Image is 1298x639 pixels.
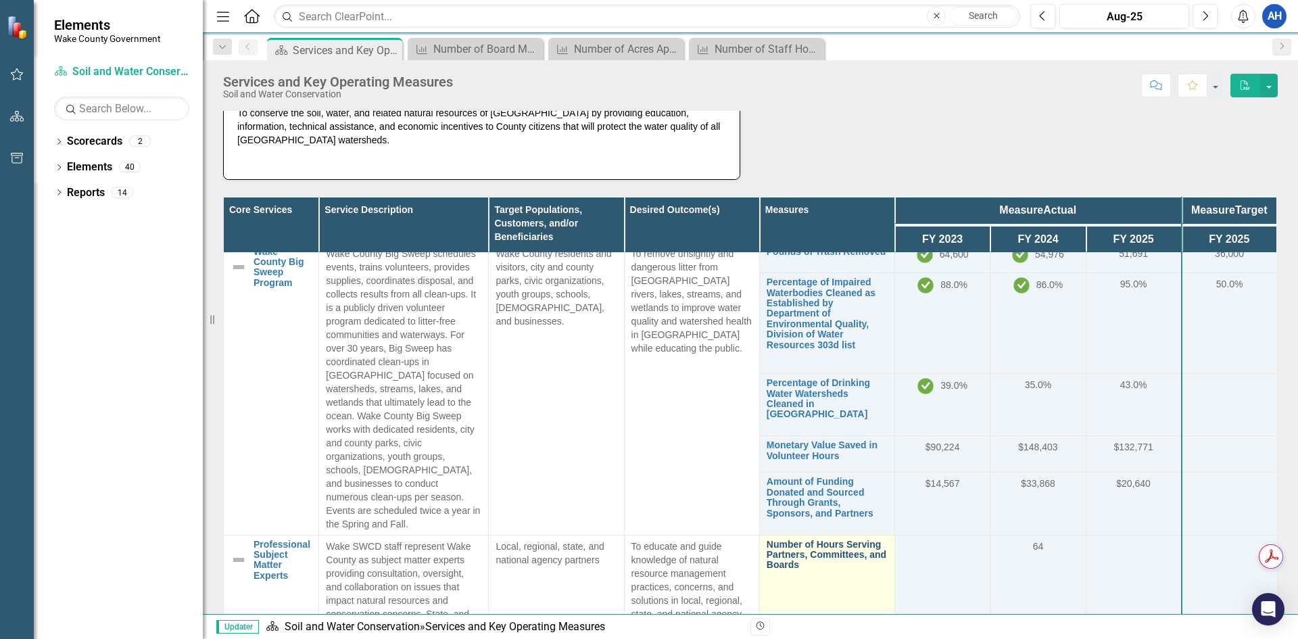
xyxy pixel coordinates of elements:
input: Search ClearPoint... [274,5,1020,28]
p: Wake County Big Sweep schedules events, trains volunteers, provides supplies, coordinates disposa... [326,247,481,531]
div: Open Intercom Messenger [1252,593,1284,625]
div: Aug-25 [1064,9,1184,25]
img: ClearPoint Strategy [7,15,30,39]
a: Scorecards [67,134,122,149]
span: Updater [216,620,259,634]
a: Professional Subject Matter Experts [254,540,312,582]
p: To conserve the soil, water, and related natural resources of [GEOGRAPHIC_DATA] by providing educ... [237,106,726,149]
button: Aug-25 [1059,4,1189,28]
a: Number of Staff Hours Devoted to Board Meetings [692,41,821,57]
img: Not Defined [231,552,247,568]
p: Local, regional, state, and national agency partners [496,540,617,567]
p: To educate and guide knowledge of natural resource management practices, concerns, and solutions ... [631,540,752,634]
span: $148,403 [1018,442,1057,452]
p: Wake County residents and visitors, city and county parks, civic organizations, youth groups, sch... [496,247,617,328]
td: Double-Click to Edit Right Click for Context Menu [759,374,894,436]
span: $20,640 [1116,478,1151,489]
span: $33,868 [1021,478,1055,489]
a: Percentage of Impaired Waterbodies Cleaned as Established by Department of Environmental Quality,... [767,277,888,350]
a: Soil and Water Conservation [54,64,189,80]
td: Double-Click to Edit Right Click for Context Menu [224,242,319,535]
a: Elements [67,160,112,175]
img: Not Defined [231,259,247,275]
div: Services and Key Operating Measures [293,42,399,59]
div: Services and Key Operating Measures [425,620,605,633]
span: 88.0% [940,279,967,290]
span: 95.0% [1120,279,1147,289]
a: Number of Hours Serving Partners, Committees, and Boards [767,540,888,571]
span: 86.0% [1036,279,1063,290]
span: Elements [54,17,160,33]
div: 14 [112,187,133,198]
img: On Track [917,247,933,263]
button: AH [1262,4,1287,28]
span: 54,976 [1035,248,1064,259]
a: Percentage of Drinking Water Watersheds Cleaned in [GEOGRAPHIC_DATA] [767,378,888,420]
td: Double-Click to Edit Right Click for Context Menu [759,242,894,273]
span: $90,224 [926,442,960,452]
img: On Track [1013,277,1030,293]
p: To remove unsightly and dangerous litter from [GEOGRAPHIC_DATA] rivers, lakes, streams, and wetla... [631,247,752,355]
input: Search Below... [54,97,189,120]
img: On Track [1012,247,1028,263]
span: 64 [1033,541,1044,552]
div: Number of Board Meeting Presentations Provided As Oversight and Consultation to Supervisors [433,41,539,57]
a: Reports [67,185,105,201]
span: 50.0% [1216,279,1243,289]
span: 64,600 [940,248,969,259]
div: » [266,619,740,635]
div: 2 [129,136,151,147]
img: On Track [917,378,934,394]
td: Double-Click to Edit Right Click for Context Menu [759,535,894,615]
span: 39.0% [940,380,967,391]
td: Double-Click to Edit Right Click for Context Menu [759,436,894,473]
span: 36,000 [1215,248,1244,259]
div: Soil and Water Conservation [223,89,453,99]
span: 51,691 [1119,248,1148,259]
td: Double-Click to Edit Right Click for Context Menu [759,273,894,374]
a: Number of Board Meeting Presentations Provided As Oversight and Consultation to Supervisors [411,41,539,57]
div: Number of Staff Hours Devoted to Board Meetings [715,41,821,57]
div: 40 [119,162,141,173]
span: 35.0% [1025,379,1052,390]
span: 43.0% [1120,379,1147,390]
span: $14,567 [926,478,960,489]
a: Wake County Big Sweep Program [254,247,312,289]
div: Number of Acres Approved in Enhanced Voluntary Agricultural Districts [574,41,680,57]
span: $132,771 [1113,442,1153,452]
button: Search [949,7,1017,26]
a: Soil and Water Conservation [285,620,420,633]
img: On Track [917,277,934,293]
td: Double-Click to Edit Right Click for Context Menu [759,473,894,535]
a: Number of Acres Approved in Enhanced Voluntary Agricultural Districts [552,41,680,57]
a: Amount of Funding Donated and Sourced Through Grants, Sponsors, and Partners [767,477,888,519]
a: Monetary Value Saved in Volunteer Hours [767,440,888,461]
small: Wake County Government [54,33,160,44]
div: Services and Key Operating Measures [223,74,453,89]
span: Search [969,10,998,21]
